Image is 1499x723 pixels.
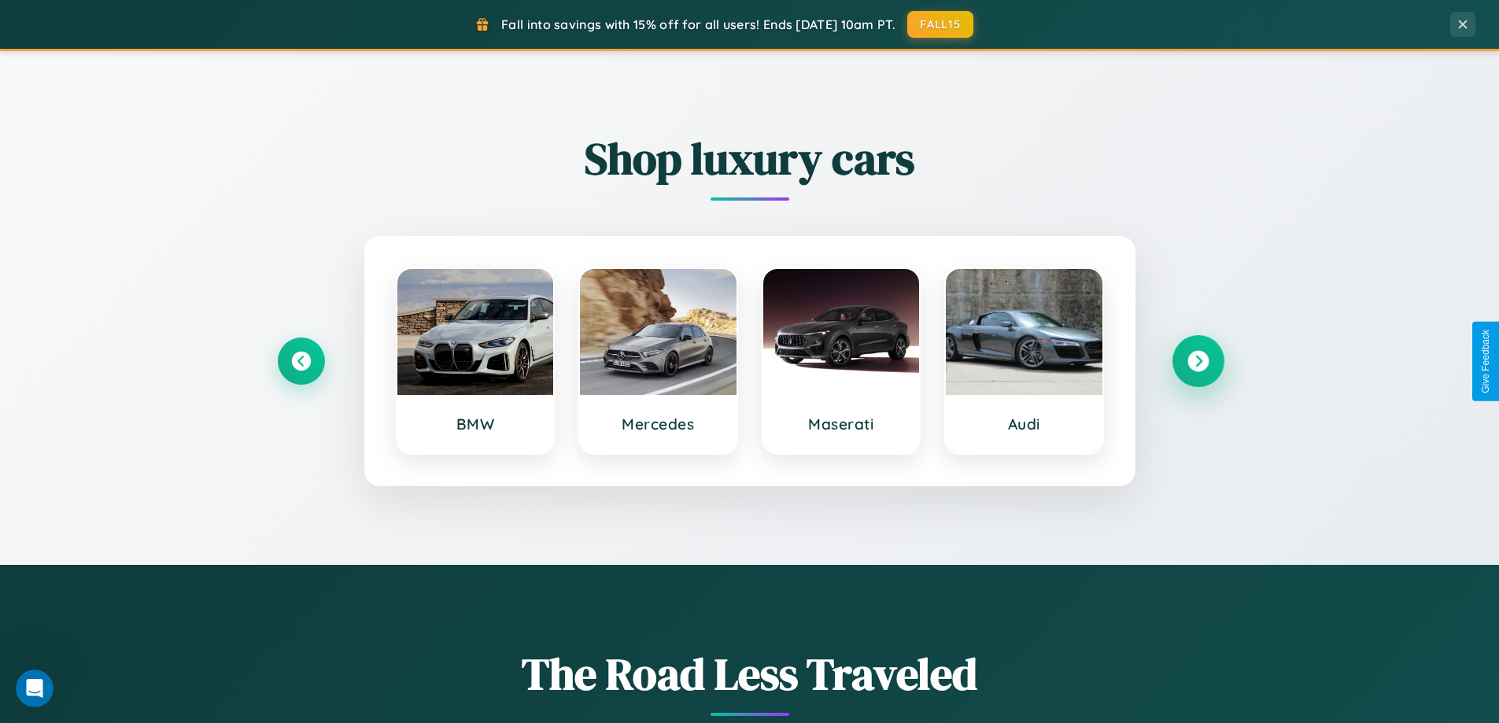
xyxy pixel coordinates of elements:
[278,644,1222,704] h1: The Road Less Traveled
[16,670,54,707] iframe: Intercom live chat
[907,11,973,38] button: FALL15
[779,415,904,433] h3: Maserati
[413,415,538,433] h3: BMW
[962,415,1087,433] h3: Audi
[1480,330,1491,393] div: Give Feedback
[596,415,721,433] h3: Mercedes
[501,17,895,32] span: Fall into savings with 15% off for all users! Ends [DATE] 10am PT.
[278,128,1222,189] h2: Shop luxury cars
